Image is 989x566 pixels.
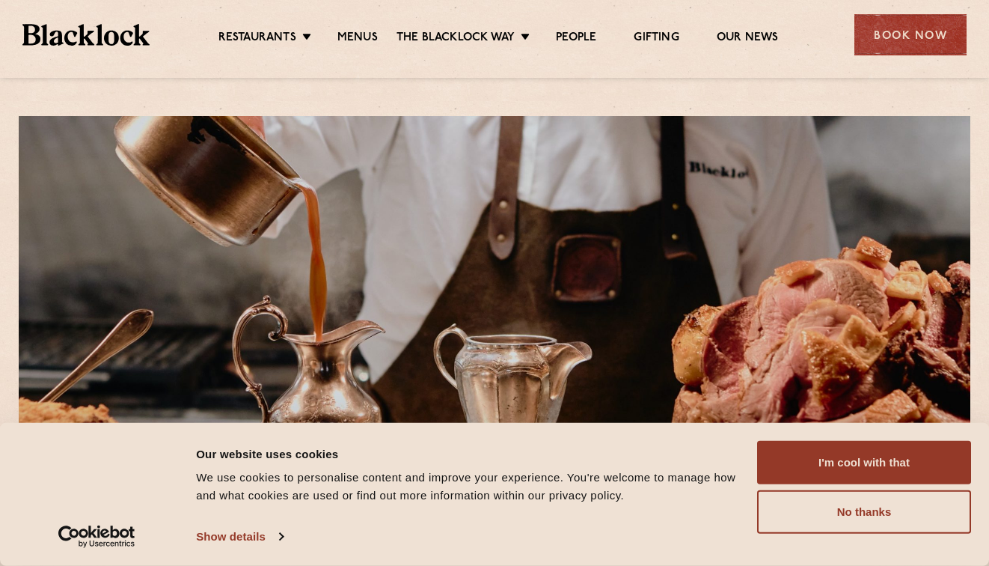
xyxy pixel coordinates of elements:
a: Show details [196,526,283,548]
a: Menus [337,31,378,47]
div: We use cookies to personalise content and improve your experience. You're welcome to manage how a... [196,469,740,505]
img: BL_Textured_Logo-footer-cropped.svg [22,24,150,46]
div: Our website uses cookies [196,445,740,463]
a: Usercentrics Cookiebot - opens in a new window [31,526,162,548]
a: People [556,31,596,47]
button: No thanks [757,490,971,534]
div: Book Now [854,14,967,55]
button: I'm cool with that [757,441,971,484]
a: The Blacklock Way [396,31,515,47]
a: Our News [717,31,779,47]
a: Gifting [634,31,679,47]
a: Restaurants [218,31,296,47]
